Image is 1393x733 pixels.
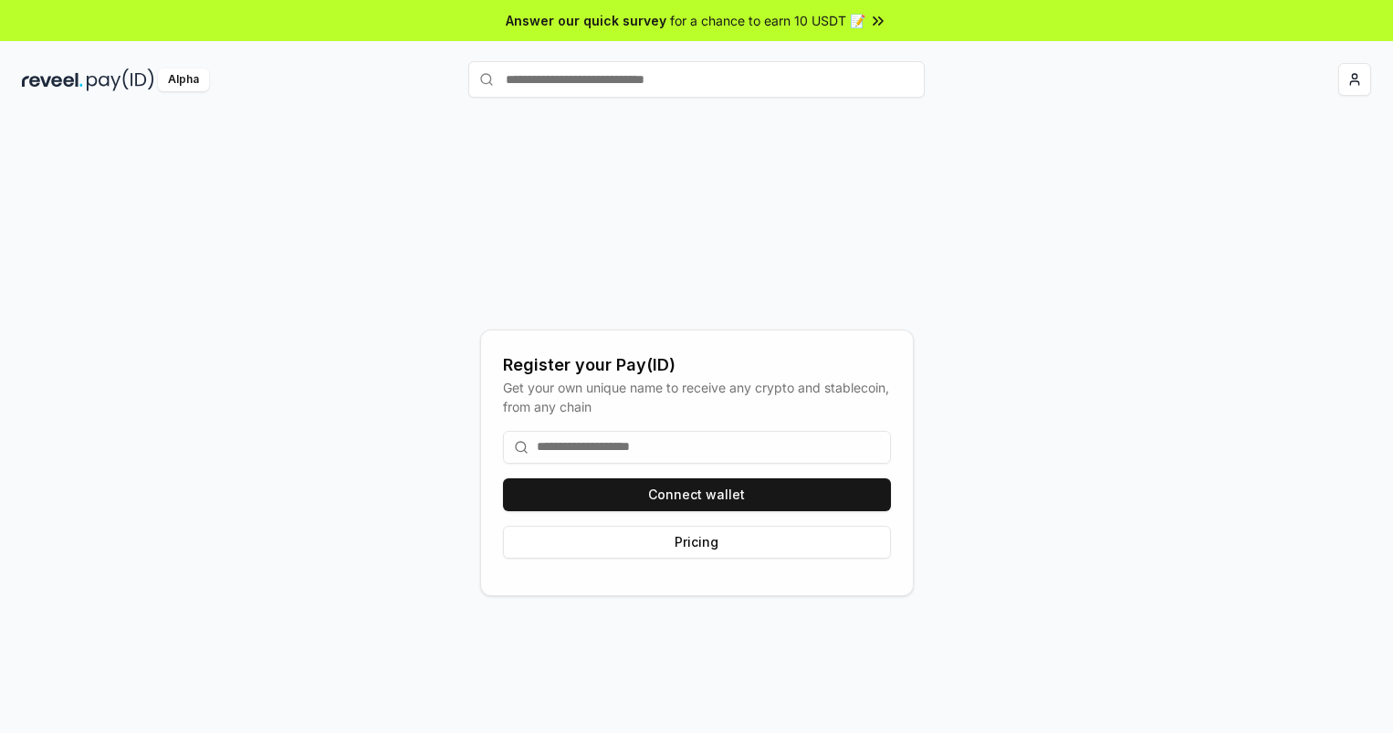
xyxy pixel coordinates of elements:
span: Answer our quick survey [506,11,666,30]
img: pay_id [87,68,154,91]
button: Pricing [503,526,891,559]
div: Alpha [158,68,209,91]
div: Get your own unique name to receive any crypto and stablecoin, from any chain [503,378,891,416]
img: reveel_dark [22,68,83,91]
span: for a chance to earn 10 USDT 📝 [670,11,865,30]
button: Connect wallet [503,478,891,511]
div: Register your Pay(ID) [503,352,891,378]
